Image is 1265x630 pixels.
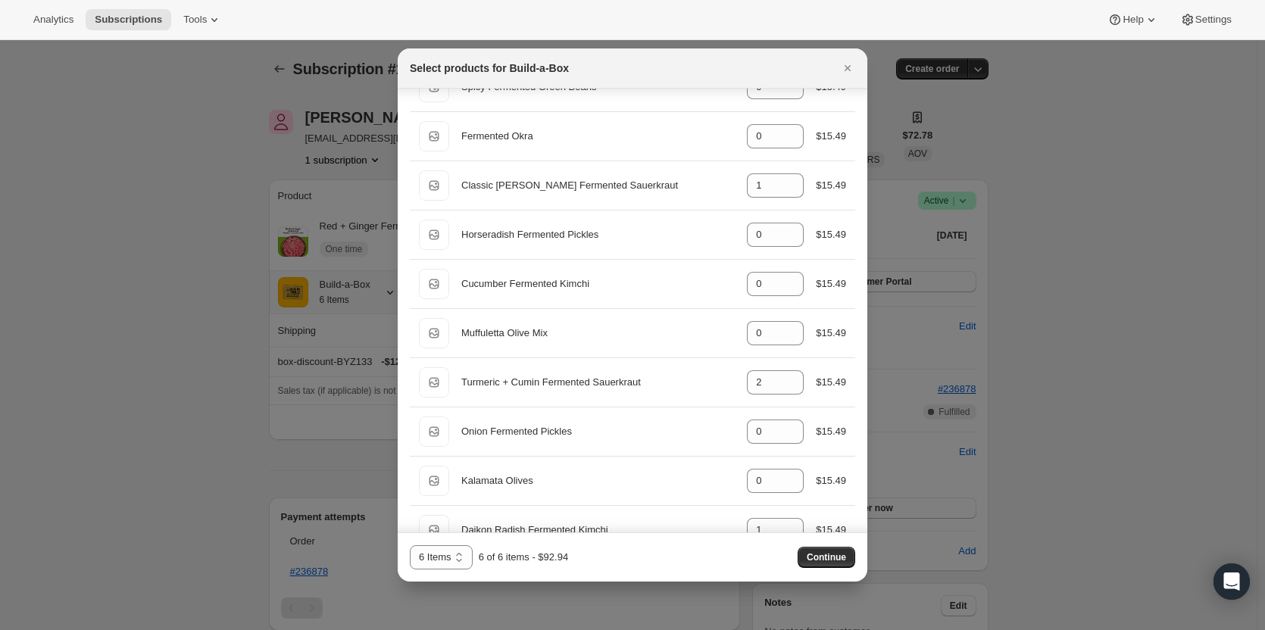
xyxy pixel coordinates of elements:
[837,58,858,79] button: Close
[1213,563,1250,600] div: Open Intercom Messenger
[461,178,735,193] div: Classic [PERSON_NAME] Fermented Sauerkraut
[816,129,846,144] div: $15.49
[461,375,735,390] div: Turmeric + Cumin Fermented Sauerkraut
[1123,14,1143,26] span: Help
[1195,14,1232,26] span: Settings
[95,14,162,26] span: Subscriptions
[410,61,569,76] h2: Select products for Build-a-Box
[816,178,846,193] div: $15.49
[1171,9,1241,30] button: Settings
[183,14,207,26] span: Tools
[816,227,846,242] div: $15.49
[461,227,735,242] div: Horseradish Fermented Pickles
[816,276,846,292] div: $15.49
[816,424,846,439] div: $15.49
[479,550,569,565] div: 6 of 6 items - $92.94
[816,522,846,538] div: $15.49
[807,551,846,563] span: Continue
[461,424,735,439] div: Onion Fermented Pickles
[461,276,735,292] div: Cucumber Fermented Kimchi
[86,9,171,30] button: Subscriptions
[798,547,855,568] button: Continue
[174,9,231,30] button: Tools
[461,522,735,538] div: Daikon Radish Fermented Kimchi
[461,129,735,144] div: Fermented Okra
[816,326,846,341] div: $15.49
[24,9,83,30] button: Analytics
[461,473,735,488] div: Kalamata Olives
[816,473,846,488] div: $15.49
[461,326,735,341] div: Muffuletta Olive Mix
[33,14,73,26] span: Analytics
[1098,9,1167,30] button: Help
[816,375,846,390] div: $15.49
